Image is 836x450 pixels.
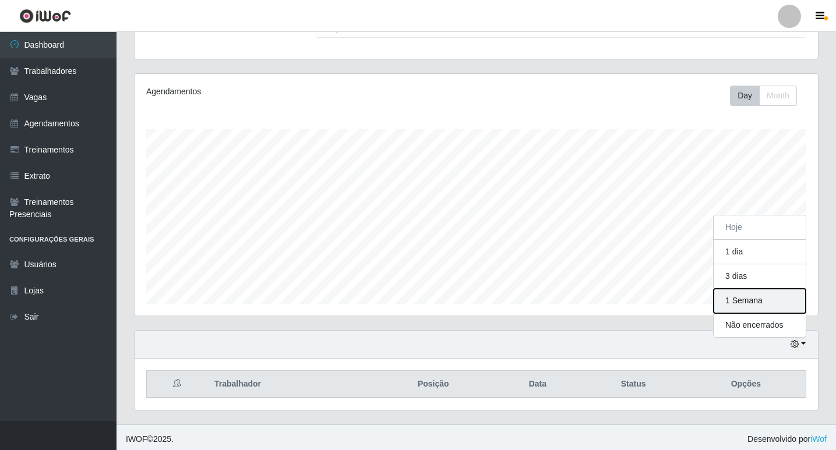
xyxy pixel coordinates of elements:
[714,215,806,240] button: Hoje
[747,433,827,445] span: Desenvolvido por
[714,313,806,337] button: Não encerrados
[126,434,147,444] span: IWOF
[714,264,806,289] button: 3 dias
[146,86,411,98] div: Agendamentos
[730,86,760,106] button: Day
[730,86,806,106] div: Toolbar with button groups
[581,371,686,398] th: Status
[126,433,174,445] span: © 2025 .
[495,371,580,398] th: Data
[714,240,806,264] button: 1 dia
[207,371,372,398] th: Trabalhador
[810,434,827,444] a: iWof
[372,371,495,398] th: Posição
[759,86,797,106] button: Month
[730,86,797,106] div: First group
[686,371,806,398] th: Opções
[714,289,806,313] button: 1 Semana
[19,9,71,23] img: CoreUI Logo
